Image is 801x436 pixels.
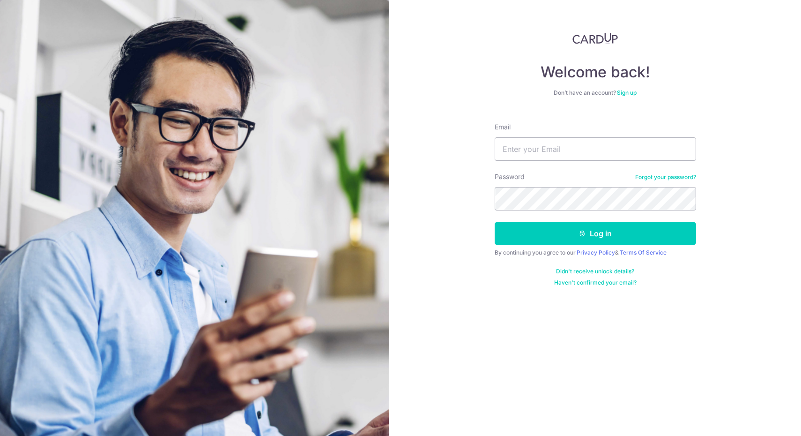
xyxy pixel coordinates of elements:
a: Sign up [617,89,637,96]
img: CardUp Logo [572,33,618,44]
a: Forgot your password? [635,173,696,181]
button: Log in [495,222,696,245]
a: Haven't confirmed your email? [554,279,637,286]
a: Didn't receive unlock details? [556,268,634,275]
label: Email [495,122,511,132]
div: Don’t have an account? [495,89,696,97]
label: Password [495,172,525,181]
div: By continuing you agree to our & [495,249,696,256]
input: Enter your Email [495,137,696,161]
a: Terms Of Service [620,249,667,256]
a: Privacy Policy [577,249,615,256]
h4: Welcome back! [495,63,696,82]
